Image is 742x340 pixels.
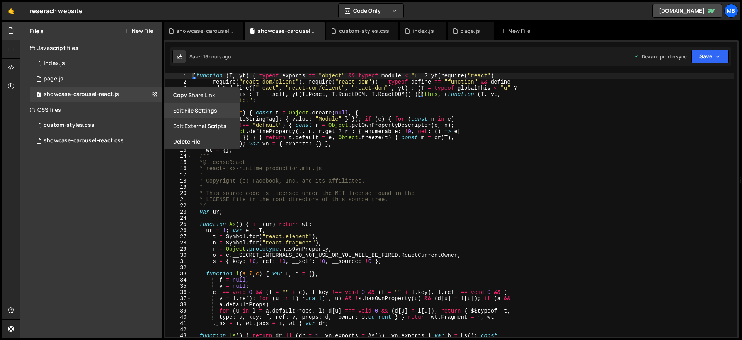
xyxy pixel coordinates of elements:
div: 43 [165,333,192,339]
div: 1 [165,73,192,79]
div: index.js [412,27,434,35]
div: 33 [165,271,192,277]
div: page.js [44,75,63,82]
div: 21 [165,196,192,203]
div: 22 [165,203,192,209]
div: 27 [165,234,192,240]
button: Copy share link [164,87,240,103]
button: New File [124,28,153,34]
a: [DOMAIN_NAME] [652,4,722,18]
div: 42 [165,326,192,333]
button: Code Only [339,4,403,18]
span: 1 [36,92,41,98]
div: 24 [165,215,192,221]
div: 32 [165,265,192,271]
div: 36 [165,289,192,296]
div: 19 [165,184,192,190]
div: 10476/45223.js [30,87,162,102]
div: 30 [165,252,192,258]
div: 18 [165,178,192,184]
div: 38 [165,302,192,308]
div: 34 [165,277,192,283]
div: 39 [165,308,192,314]
div: showcase-carousel-react.css [30,133,162,149]
a: MB [724,4,738,18]
div: custom-styles.css [339,27,390,35]
div: 23 [165,209,192,215]
div: 10476/23765.js [30,56,162,71]
button: Delete File [164,134,240,149]
div: 40 [165,314,192,320]
div: Dev and prod in sync [634,53,687,60]
div: 26 [165,227,192,234]
div: 10476/38631.css [30,118,162,133]
div: 13 [165,147,192,153]
div: 29 [165,246,192,252]
div: Saved [189,53,231,60]
button: Edit External Scripts [164,118,240,134]
div: showcase-carousel-react.js [257,27,315,35]
a: 🤙 [2,2,20,20]
div: showcase-carousel-react.js [44,91,119,98]
div: 35 [165,283,192,289]
div: 16 [165,166,192,172]
div: 17 [165,172,192,178]
div: index.js [44,60,65,67]
div: 41 [165,320,192,326]
button: Edit File Settings [164,103,240,118]
div: 20 [165,190,192,196]
button: Save [691,50,729,63]
div: New File [500,27,533,35]
h2: Files [30,27,44,35]
div: 37 [165,296,192,302]
div: CSS files [20,102,162,118]
div: 16 hours ago [203,53,231,60]
div: showcase-carousel-react.css [44,137,124,144]
div: 15 [165,159,192,166]
div: reserach website [30,6,83,15]
div: 10476/23772.js [30,71,162,87]
div: 28 [165,240,192,246]
div: Javascript files [20,40,162,56]
div: showcase-carousel-react.css [176,27,234,35]
div: 14 [165,153,192,159]
div: 31 [165,258,192,265]
div: 3 [165,85,192,91]
div: page.js [460,27,480,35]
div: custom-styles.css [44,122,94,129]
div: 2 [165,79,192,85]
div: 25 [165,221,192,227]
